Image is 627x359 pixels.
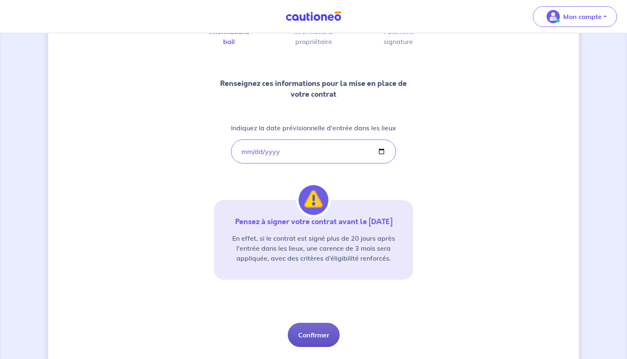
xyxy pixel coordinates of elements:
[390,28,406,45] label: Paiement signature
[224,233,403,263] p: En effet, si le contrat est signé plus de 20 jours après l'entrée dans les lieux, une carence de ...
[533,6,617,27] button: illu_account_valid_menu.svgMon compte
[231,123,396,133] p: Indiquez la date prévisionnelle d'entrée dans les lieux
[305,28,322,45] label: Informations propriétaire
[288,323,340,347] button: Confirmer
[547,10,560,23] img: illu_account_valid_menu.svg
[224,217,403,227] p: Pensez à signer votre contrat avant le [DATE]
[282,11,345,22] img: Cautioneo
[231,139,396,164] input: lease-signed-date-placeholder
[221,28,237,45] label: Informations bail
[563,12,602,22] p: Mon compte
[214,78,413,100] p: Renseignez ces informations pour la mise en place de votre contrat
[299,185,328,215] img: illu_alert.svg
